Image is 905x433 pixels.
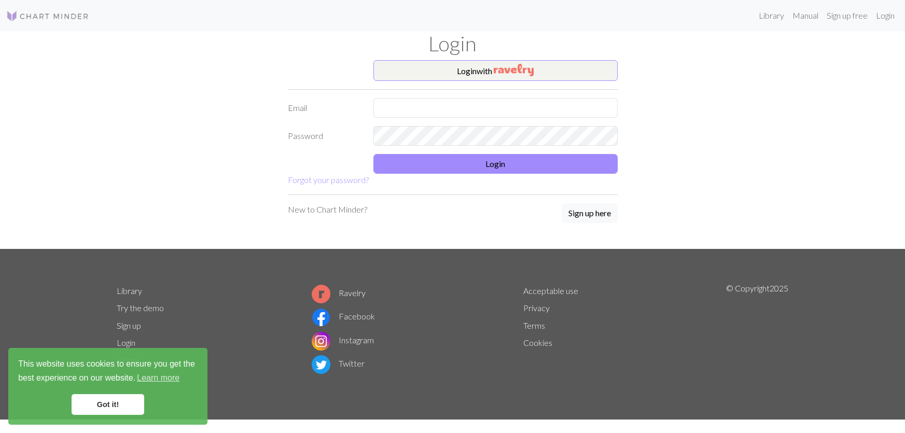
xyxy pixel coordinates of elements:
[312,311,375,321] a: Facebook
[373,154,618,174] button: Login
[110,31,795,56] h1: Login
[312,285,330,303] img: Ravelry logo
[282,126,367,146] label: Password
[726,282,788,387] p: © Copyright 2025
[523,338,552,347] a: Cookies
[562,203,618,223] button: Sign up here
[562,203,618,224] a: Sign up here
[117,320,141,330] a: Sign up
[18,358,198,386] span: This website uses cookies to ensure you get the best experience on our website.
[312,308,330,327] img: Facebook logo
[288,203,367,216] p: New to Chart Minder?
[494,64,534,76] img: Ravelry
[6,10,89,22] img: Logo
[755,5,788,26] a: Library
[523,303,550,313] a: Privacy
[312,335,374,345] a: Instagram
[373,60,618,81] button: Loginwith
[312,288,366,298] a: Ravelry
[523,320,545,330] a: Terms
[872,5,899,26] a: Login
[282,98,367,118] label: Email
[523,286,578,296] a: Acceptable use
[312,358,365,368] a: Twitter
[117,303,164,313] a: Try the demo
[117,338,135,347] a: Login
[117,286,142,296] a: Library
[72,394,144,415] a: dismiss cookie message
[823,5,872,26] a: Sign up free
[288,175,369,185] a: Forgot your password?
[312,355,330,374] img: Twitter logo
[788,5,823,26] a: Manual
[312,332,330,351] img: Instagram logo
[8,348,207,425] div: cookieconsent
[135,370,181,386] a: learn more about cookies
